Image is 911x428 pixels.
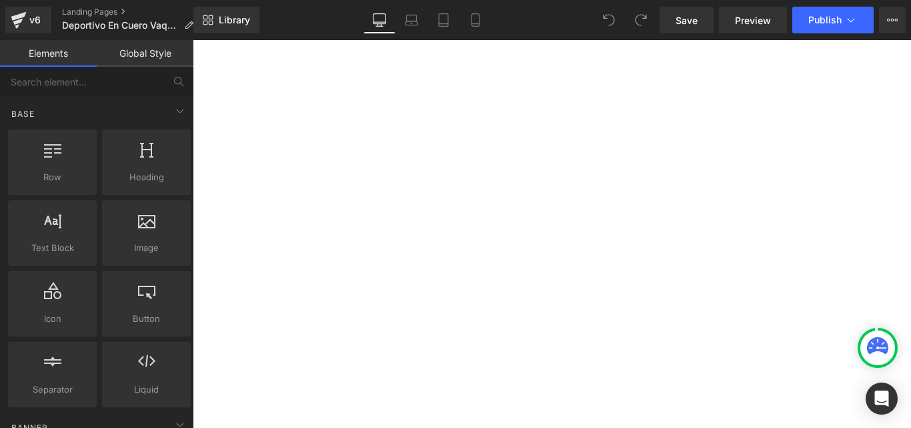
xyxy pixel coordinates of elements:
[219,14,250,26] span: Library
[460,7,492,33] a: Mobile
[12,241,93,255] span: Text Block
[808,15,842,25] span: Publish
[97,40,193,67] a: Global Style
[10,108,36,120] span: Base
[5,7,51,33] a: v6
[106,241,187,255] span: Image
[12,170,93,184] span: Row
[596,7,622,33] button: Undo
[106,383,187,397] span: Liquid
[62,7,204,17] a: Landing Pages
[62,20,179,31] span: Deportivo En Cuero Vaquita
[427,7,460,33] a: Tablet
[676,13,698,27] span: Save
[866,383,898,415] div: Open Intercom Messenger
[193,7,259,33] a: New Library
[106,170,187,184] span: Heading
[363,7,395,33] a: Desktop
[106,312,187,326] span: Button
[792,7,874,33] button: Publish
[27,11,43,29] div: v6
[719,7,787,33] a: Preview
[12,383,93,397] span: Separator
[628,7,654,33] button: Redo
[879,7,906,33] button: More
[735,13,771,27] span: Preview
[395,7,427,33] a: Laptop
[12,312,93,326] span: Icon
